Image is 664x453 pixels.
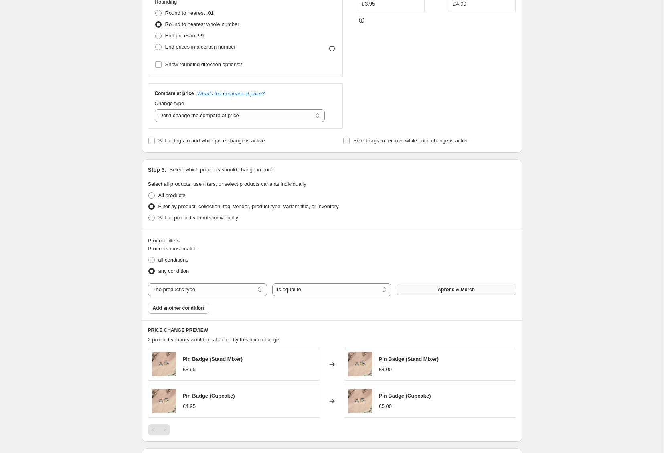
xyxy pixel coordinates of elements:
[153,305,204,311] span: Add another condition
[183,366,196,374] div: £3.95
[379,356,439,362] span: Pin Badge (Stand Mixer)
[379,402,392,410] div: £5.00
[197,91,265,97] button: What's the compare at price?
[397,284,516,295] button: Aprons & Merch
[183,356,243,362] span: Pin Badge (Stand Mixer)
[148,327,516,333] h6: PRICE CHANGE PREVIEW
[148,337,281,343] span: 2 product variants would be affected by this price change:
[148,237,516,245] div: Product filters
[379,393,431,399] span: Pin Badge (Cupcake)
[155,100,184,106] span: Change type
[348,352,372,376] img: PinBadgescupcakeandstandmixer_856b3a6e-e9bc-4002-989a-42da33becbef_80x.jpg
[165,10,214,16] span: Round to nearest .01
[183,402,196,410] div: £4.95
[437,286,475,293] span: Aprons & Merch
[169,166,273,174] p: Select which products should change in price
[165,61,242,67] span: Show rounding direction options?
[155,90,194,97] h3: Compare at price
[348,389,372,413] img: PinBadgescupcakeandstandmixer_856b3a6e-e9bc-4002-989a-42da33becbef_80x.jpg
[165,44,236,50] span: End prices in a certain number
[183,393,235,399] span: Pin Badge (Cupcake)
[148,181,306,187] span: Select all products, use filters, or select products variants individually
[152,389,176,413] img: PinBadgescupcakeandstandmixer_856b3a6e-e9bc-4002-989a-42da33becbef_80x.jpg
[152,352,176,376] img: PinBadgescupcakeandstandmixer_856b3a6e-e9bc-4002-989a-42da33becbef_80x.jpg
[158,268,189,274] span: any condition
[148,303,209,314] button: Add another condition
[379,366,392,374] div: £4.00
[148,424,170,435] nav: Pagination
[165,21,239,27] span: Round to nearest whole number
[165,33,204,39] span: End prices in .99
[158,257,188,263] span: all conditions
[353,138,469,144] span: Select tags to remove while price change is active
[148,166,166,174] h2: Step 3.
[158,215,238,221] span: Select product variants individually
[158,203,339,209] span: Filter by product, collection, tag, vendor, product type, variant title, or inventory
[158,192,186,198] span: All products
[158,138,265,144] span: Select tags to add while price change is active
[148,246,198,252] span: Products must match:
